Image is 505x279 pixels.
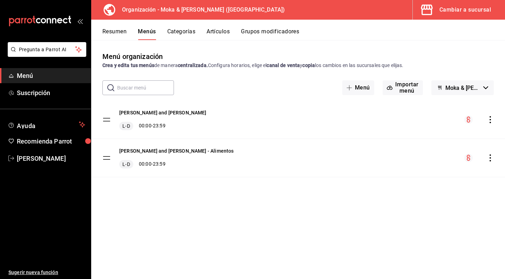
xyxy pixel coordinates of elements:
strong: canal de venta [267,62,300,68]
button: Importar menú [383,80,423,95]
button: Artículos [207,28,230,40]
button: Menú [342,80,374,95]
span: Menú [17,71,85,80]
span: [PERSON_NAME] [17,154,85,163]
span: Pregunta a Parrot AI [19,46,75,53]
button: Moka & [PERSON_NAME] - Borrador [431,80,494,95]
button: [PERSON_NAME] and [PERSON_NAME] - Alimentos [119,147,234,154]
button: drag [102,154,111,162]
button: Categorías [167,28,196,40]
button: Pregunta a Parrot AI [8,42,86,57]
button: open_drawer_menu [77,18,83,24]
span: Recomienda Parrot [17,137,85,146]
strong: centralizada. [178,62,208,68]
a: Pregunta a Parrot AI [5,51,86,58]
button: actions [487,116,494,123]
div: 00:00 - 23:59 [119,160,234,168]
h3: Organización - Moka & [PERSON_NAME] ([GEOGRAPHIC_DATA]) [116,6,285,14]
div: Menú organización [102,51,163,62]
button: Resumen [102,28,127,40]
strong: Crea y edita tus menús [102,62,154,68]
div: navigation tabs [102,28,505,40]
button: actions [487,154,494,161]
span: Moka & [PERSON_NAME] - Borrador [445,85,480,91]
button: [PERSON_NAME] and [PERSON_NAME] [119,109,207,116]
div: de manera Configura horarios, elige el y los cambios en las sucursales que elijas. [102,62,494,69]
button: Menús [138,28,156,40]
div: 00:00 - 23:59 [119,122,207,130]
span: L-D [121,122,131,129]
span: L-D [121,161,131,168]
span: Sugerir nueva función [8,269,85,276]
button: Grupos modificadores [241,28,299,40]
button: drag [102,115,111,124]
input: Buscar menú [117,81,174,95]
div: Cambiar a sucursal [439,5,491,15]
span: Ayuda [17,120,76,129]
span: Suscripción [17,88,85,98]
strong: copia [302,62,315,68]
table: menu-maker-table [91,101,505,177]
